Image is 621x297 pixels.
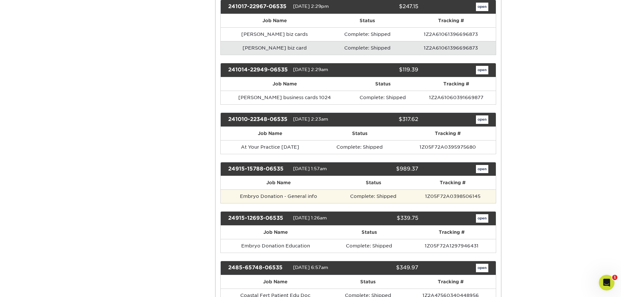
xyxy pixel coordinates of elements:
div: 2485-65748-06535 [223,264,293,272]
td: [PERSON_NAME] biz cards [221,27,328,41]
th: Job Name [221,77,349,91]
div: 241014-22949-06535 [223,66,293,74]
td: [PERSON_NAME] business cards 1024 [221,91,349,104]
span: 1 [612,275,617,280]
th: Status [330,275,406,289]
div: 241017-22967-06535 [223,3,293,11]
td: At Your Practice [DATE] [221,140,319,154]
th: Tracking # [410,176,495,189]
th: Tracking # [406,275,496,289]
th: Job Name [221,127,319,140]
td: Complete: Shipped [328,27,406,41]
div: $247.15 [353,3,423,11]
span: [DATE] 2:29pm [293,4,329,9]
div: $989.37 [353,165,423,173]
a: open [476,165,488,173]
td: 1Z2A61061396696873 [406,41,495,55]
div: 24915-15788-06535 [223,165,293,173]
th: Job Name [221,14,328,27]
td: Complete: Shipped [319,140,400,154]
td: Complete: Shipped [331,239,407,253]
th: Status [328,14,406,27]
th: Job Name [221,226,331,239]
th: Status [331,226,407,239]
div: 241010-22348-06535 [223,115,293,124]
span: [DATE] 6:57am [293,265,328,270]
th: Job Name [221,275,330,289]
div: $349.97 [353,264,423,272]
a: open [476,66,488,74]
td: 1Z05F72A0395975680 [400,140,496,154]
span: [DATE] 2:23am [293,116,328,122]
th: Tracking # [406,14,495,27]
iframe: Intercom live chat [599,275,614,290]
div: $339.75 [353,214,423,223]
a: open [476,115,488,124]
th: Status [319,127,400,140]
span: [DATE] 2:29am [293,67,328,72]
td: Embryo Donation Education [221,239,331,253]
td: 1Z05F72A0398506145 [410,189,495,203]
th: Job Name [221,176,337,189]
th: Status [349,77,417,91]
th: Tracking # [417,77,496,91]
td: [PERSON_NAME] biz card [221,41,328,55]
td: 1Z2A61060391669877 [417,91,496,104]
div: $119.39 [353,66,423,74]
td: Embryo Donation - General info [221,189,337,203]
th: Status [337,176,410,189]
a: open [476,214,488,223]
span: [DATE] 1:57am [293,166,327,171]
span: [DATE] 1:26am [293,215,327,221]
td: 1Z2A61061396696873 [406,27,495,41]
div: 24915-12693-06535 [223,214,293,223]
td: 1Z05F72A1297946431 [408,239,496,253]
div: $317.62 [353,115,423,124]
th: Tracking # [400,127,496,140]
th: Tracking # [408,226,496,239]
a: open [476,3,488,11]
td: Complete: Shipped [328,41,406,55]
a: open [476,264,488,272]
td: Complete: Shipped [349,91,417,104]
td: Complete: Shipped [337,189,410,203]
